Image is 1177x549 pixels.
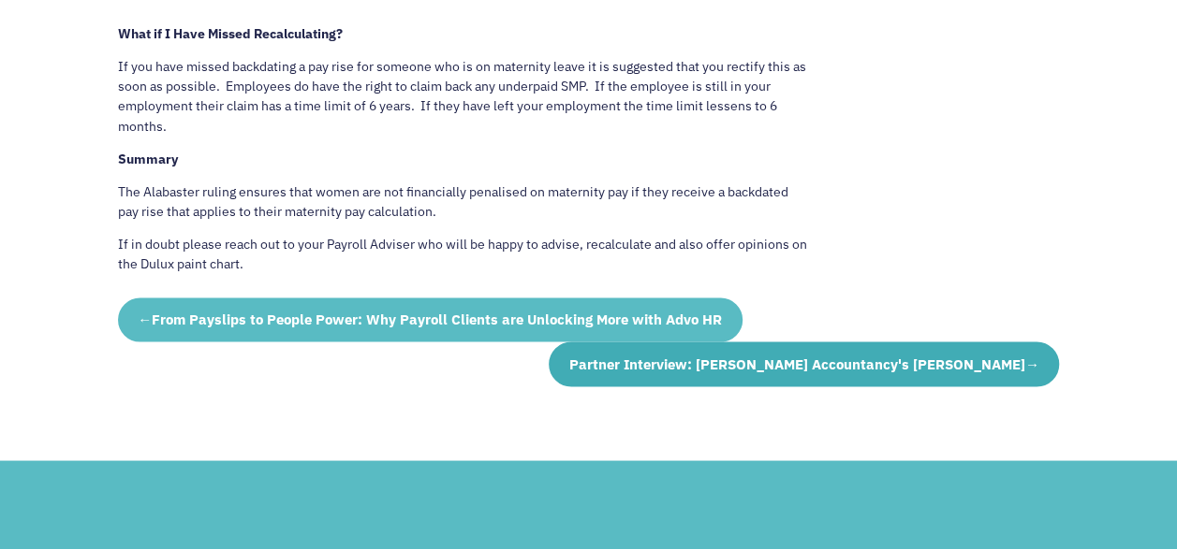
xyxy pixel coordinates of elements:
p: If in doubt please reach out to your Payroll Adviser who will be happy to advise, recalculate and... [118,234,811,273]
p: If you have missed backdating a pay rise for someone who is on maternity leave it is suggested th... [118,57,811,149]
a: Partner Interview: [PERSON_NAME] Accountancy's [PERSON_NAME]→ [549,341,1059,386]
span: → [1025,354,1039,372]
span: Partner Interview: [PERSON_NAME] Accountancy's [PERSON_NAME] [569,354,1025,372]
p: The Alabaster ruling ensures that women are not financially penalised on maternity pay if they re... [118,181,811,234]
a: ←From Payslips to People Power: Why Payroll Clients are Unlocking More with Advo HR [118,297,743,342]
span: From Payslips to People Power: Why Payroll Clients are Unlocking More with Advo HR [152,310,722,327]
span: ← [138,310,152,327]
strong: Summary [118,150,178,166]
